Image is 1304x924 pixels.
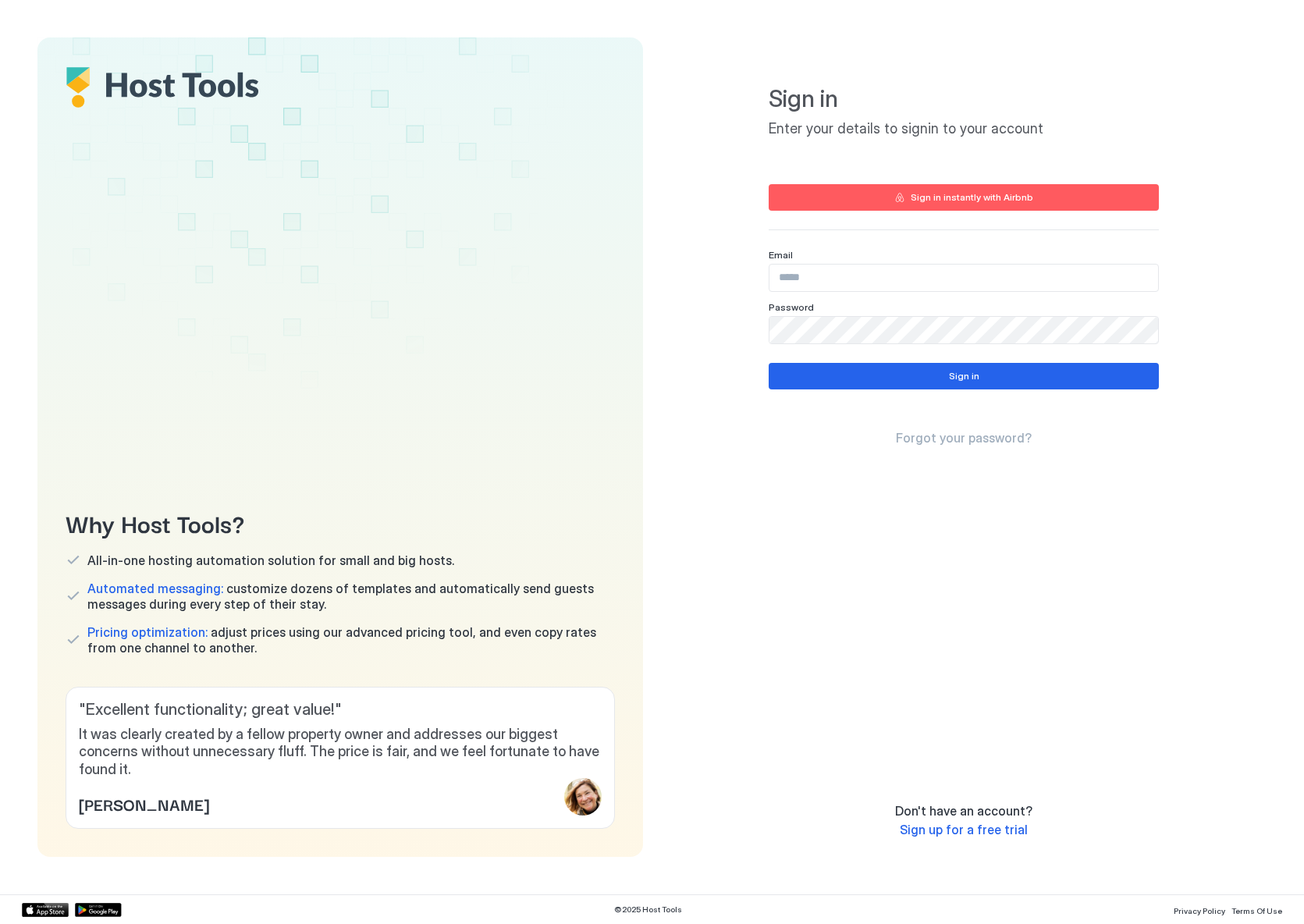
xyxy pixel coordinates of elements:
span: customize dozens of templates and automatically send guests messages during every step of their s... [87,581,615,612]
span: Privacy Policy [1174,906,1225,915]
button: Sign in instantly with Airbnb [769,184,1159,211]
span: Pricing optimization: [87,624,208,640]
div: Sign in instantly with Airbnb [911,190,1033,204]
div: Sign in [949,369,979,383]
a: Google Play Store [75,903,122,917]
span: Why Host Tools? [66,505,615,540]
span: It was clearly created by a fellow property owner and addresses our biggest concerns without unne... [79,726,602,779]
a: Privacy Policy [1174,901,1225,918]
span: Terms Of Use [1231,906,1282,915]
button: Sign in [769,363,1159,389]
a: App Store [22,903,69,917]
span: [PERSON_NAME] [79,792,209,816]
span: Automated messaging: [87,581,223,596]
span: © 2025 Host Tools [614,904,682,915]
span: All-in-one hosting automation solution for small and big hosts. [87,553,454,568]
input: Input Field [769,265,1158,291]
span: Enter your details to signin to your account [769,120,1159,138]
a: Terms Of Use [1231,901,1282,918]
a: Sign up for a free trial [900,822,1028,838]
span: Sign in [769,84,1159,114]
span: Email [769,249,793,261]
span: " Excellent functionality; great value! " [79,700,602,720]
span: Don't have an account? [895,803,1032,819]
span: Password [769,301,814,313]
span: adjust prices using our advanced pricing tool, and even copy rates from one channel to another. [87,624,615,656]
div: profile [564,778,602,816]
input: Input Field [769,317,1158,343]
a: Forgot your password? [896,430,1032,446]
span: Sign up for a free trial [900,822,1028,837]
